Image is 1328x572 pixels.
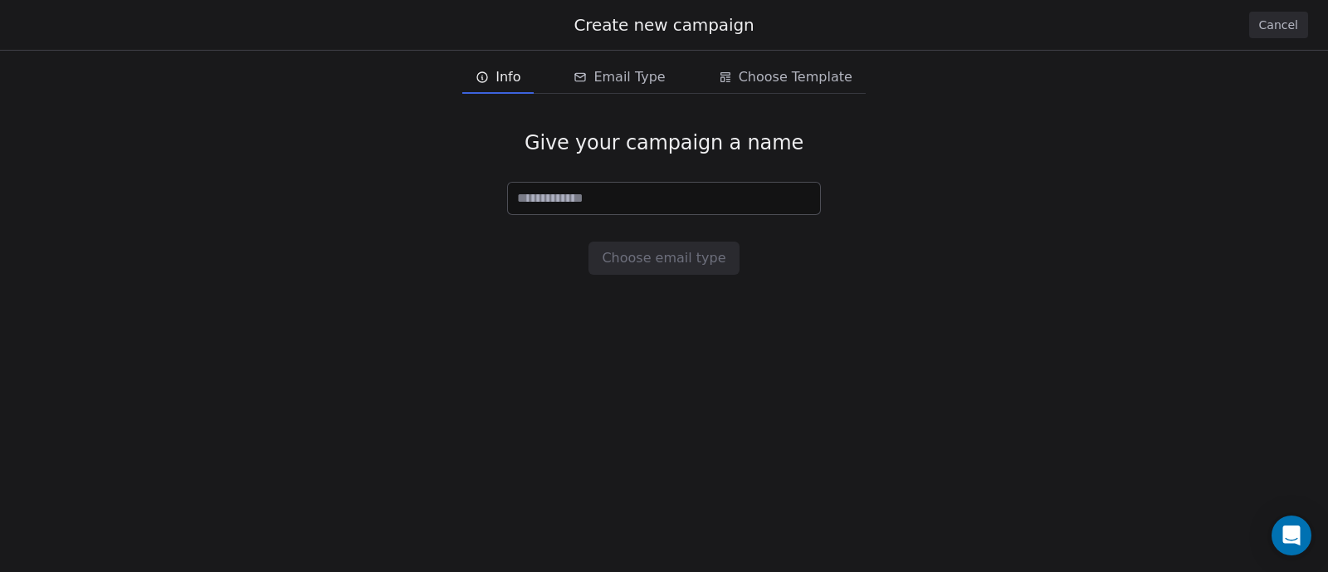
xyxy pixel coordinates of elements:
[525,130,803,155] span: Give your campaign a name
[1249,12,1308,38] button: Cancel
[739,67,852,87] span: Choose Template
[1272,516,1311,555] div: Open Intercom Messenger
[496,67,520,87] span: Info
[593,67,665,87] span: Email Type
[462,61,866,94] div: email creation steps
[588,242,739,275] button: Choose email type
[20,13,1308,37] div: Create new campaign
